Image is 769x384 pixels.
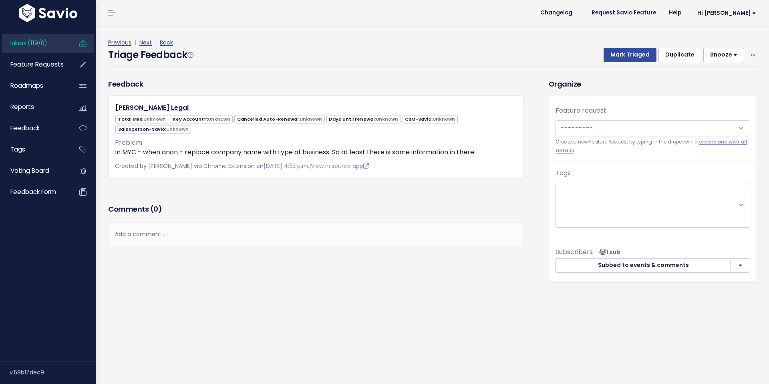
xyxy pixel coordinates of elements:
button: Subbed to events & comments [556,258,731,273]
span: 0 [153,204,158,214]
span: | [133,38,138,46]
span: Feature Requests [10,60,64,69]
button: Snooze [703,48,744,62]
a: Reports [2,98,66,116]
span: <p><strong>Subscribers</strong><br><br> - Lisa Woods<br> </p> [596,248,620,256]
span: Reports [10,103,34,111]
a: Help [662,7,688,19]
span: Inbox (119/0) [10,39,47,47]
span: Key Account?: [170,115,233,123]
a: Roadmaps [2,77,66,95]
a: Feedback [2,119,66,137]
span: Salesperson-Savio: [115,125,191,133]
span: Unknown [376,116,398,122]
img: logo-white.9d6f32f41409.svg [17,4,79,22]
span: Total MRR: [115,115,168,123]
label: Feature request [556,106,606,115]
a: Inbox (119/0) [2,34,66,53]
span: Hi [PERSON_NAME] [697,10,756,16]
a: Tags [2,140,66,159]
a: Hi [PERSON_NAME] [688,7,763,19]
h3: Feedback [108,79,143,89]
span: Problem [115,138,142,147]
h4: Triage Feedback [108,48,193,62]
a: Voting Board [2,162,66,180]
span: Voting Board [10,166,49,175]
span: Unknown [300,116,322,122]
button: Mark Triaged [604,48,656,62]
a: Request Savio Feature [585,7,662,19]
div: v.58b17dec9 [10,362,96,383]
span: Unknown [208,116,230,122]
div: Add a comment... [108,222,523,246]
span: Feedback form [10,188,56,196]
a: Back [160,38,173,46]
a: View in source app [311,162,369,170]
button: Duplicate [658,48,701,62]
a: create one with all details [556,139,747,154]
h3: Comments ( ) [108,204,523,215]
span: Tags [10,145,25,154]
a: [DATE] 4:52 p.m. [264,162,309,170]
a: Feature Requests [2,55,66,74]
a: Previous [108,38,131,46]
span: Changelog [540,10,572,16]
p: In MYC - when anon - replace company name with type of business. So at least there is some inform... [115,148,517,157]
span: CSM-Savio: [403,115,458,123]
span: Unknown [166,126,189,132]
span: | [153,38,158,46]
span: Cancelled Auto-Renewal: [234,115,324,123]
span: Feedback [10,124,40,132]
span: Created by [PERSON_NAME] via Chrome Extension on | [115,162,369,170]
a: Feedback form [2,183,66,201]
span: Days until renewal: [326,115,401,123]
span: Subscribers [556,247,593,257]
a: [PERSON_NAME] Legal [115,103,189,112]
h3: Organize [549,79,757,89]
label: Tags [556,168,571,178]
small: Create a new Feature Request by typing in the dropdown, or . [556,138,750,155]
span: Roadmaps [10,81,43,90]
span: Unknown [433,116,455,122]
span: Unknown [143,116,166,122]
a: Next [139,38,152,46]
